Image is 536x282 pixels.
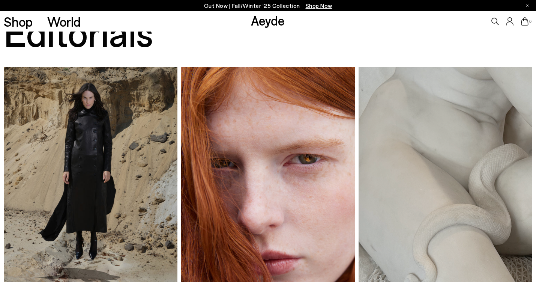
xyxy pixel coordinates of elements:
[251,12,285,28] a: Aeyde
[4,11,180,53] div: Editorials
[47,15,81,28] a: World
[204,1,332,11] p: Out Now | Fall/Winter ‘25 Collection
[528,20,532,24] span: 0
[306,2,332,9] span: Navigate to /collections/new-in
[521,17,528,26] a: 0
[4,15,33,28] a: Shop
